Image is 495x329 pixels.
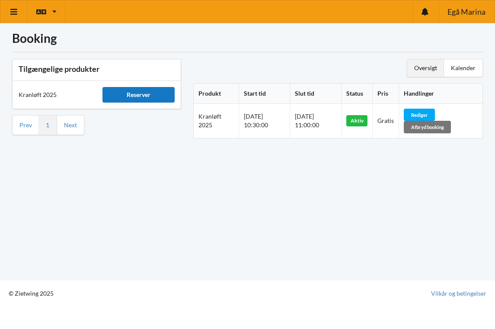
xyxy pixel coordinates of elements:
div: Aktiv [346,115,368,126]
a: Prev [19,121,32,129]
a: 1 [46,121,49,129]
div: Afbryd booking [404,121,451,133]
th: Status [341,84,373,104]
div: Kalender [444,59,482,77]
span: [DATE] 11:00:00 [295,113,319,129]
th: Slut tid [290,84,341,104]
span: [DATE] 10:30:00 [244,113,268,129]
th: Handlinger [399,84,482,104]
div: Kranløft 2025 [13,84,96,105]
th: Pris [372,84,399,104]
span: Egå Marina [447,8,485,16]
div: Rediger [404,109,435,121]
th: Start tid [239,84,290,104]
h1: Booking [12,30,483,46]
div: Oversigt [407,59,444,77]
h3: Tilgængelige produkter [19,64,175,74]
a: Next [64,121,77,129]
th: Produkt [194,84,239,104]
a: Vilkår og betingelser [431,289,486,298]
div: Reserver [102,87,174,103]
span: Gratis [377,117,394,124]
span: Kranløft 2025 [198,113,221,129]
